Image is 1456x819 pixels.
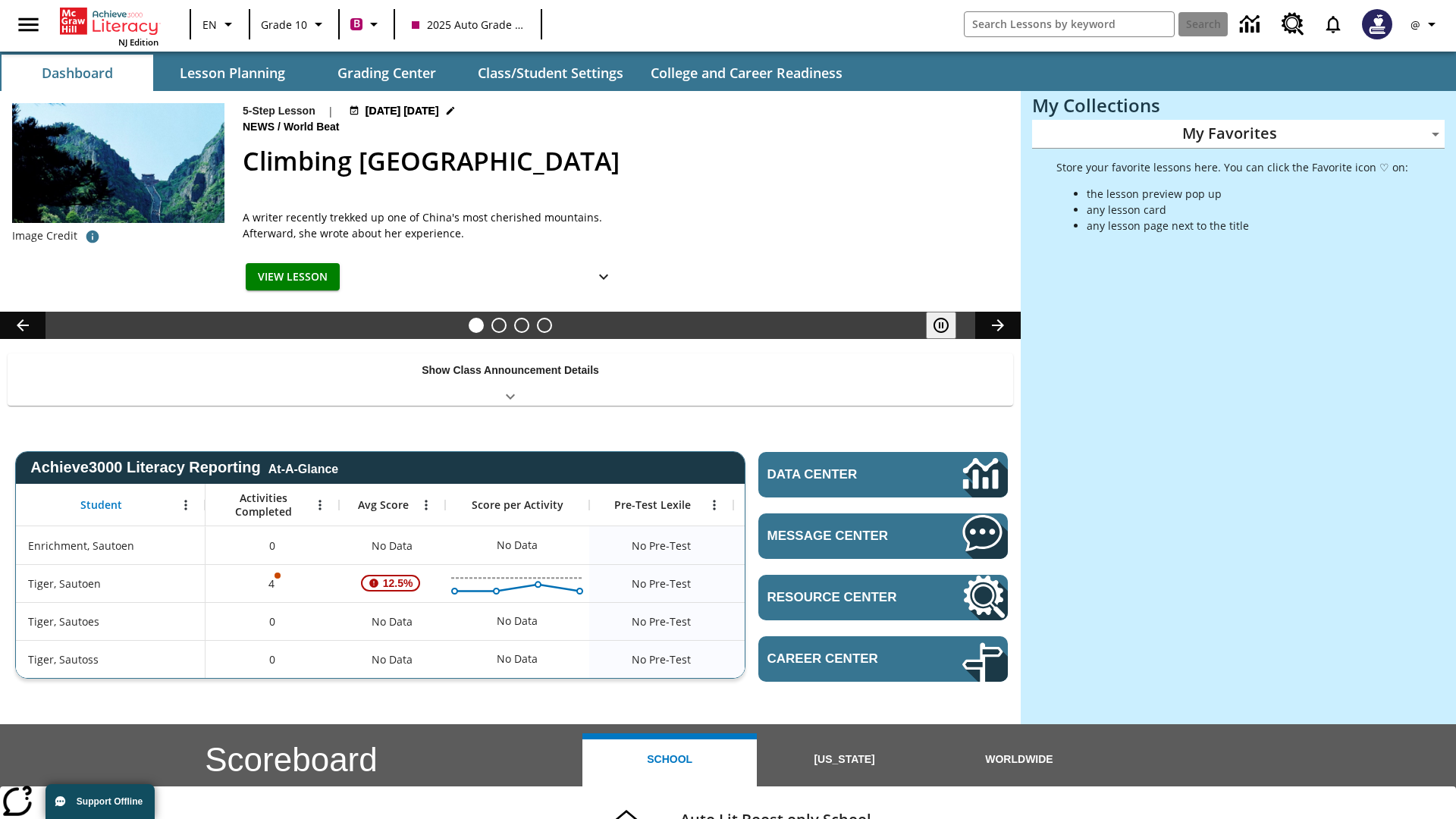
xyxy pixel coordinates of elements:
div: No Data, Tiger, Sautoes [489,606,545,636]
span: Resource Center [767,590,917,605]
img: Avatar [1362,9,1392,39]
button: Support Offline [45,784,155,819]
button: Open Menu [174,494,197,516]
span: B [353,14,360,33]
div: My Favorites [1032,120,1445,149]
li: the lesson preview pop up [1087,186,1408,202]
button: View Lesson [246,263,340,291]
span: NJ Edition [118,36,158,48]
button: School [582,733,757,786]
div: A writer recently trekked up one of China's most cherished mountains. Afterward, she wrote about ... [243,209,622,241]
span: / [278,121,281,133]
a: Message Center [758,513,1008,559]
button: Worldwide [932,733,1106,786]
button: Slide 2 Defining Our Government's Purpose [491,318,507,333]
div: 4, One or more Activity scores may be invalid., Tiger, Sautoen [206,564,339,602]
span: News [243,119,278,136]
p: 5-Step Lesson [243,103,315,119]
button: Profile/Settings [1401,11,1450,38]
a: Resource Center, Will open in new tab [758,575,1008,620]
span: Avg Score [358,498,409,512]
li: any lesson page next to the title [1087,218,1408,234]
span: Support Offline [77,796,143,807]
div: No Data, Tiger, Sautoen [733,564,877,602]
span: Student [80,498,122,512]
button: Slide 1 Climbing Mount Tai [469,318,484,333]
a: Resource Center, Will open in new tab [1272,4,1313,45]
div: No Data, Tiger, Sautoes [339,602,445,640]
div: 0, Tiger, Sautoss [206,640,339,678]
div: Home [60,5,158,48]
p: Show Class Announcement Details [422,362,599,378]
a: Notifications [1313,5,1353,44]
button: Pause [926,312,956,339]
span: No Data [364,530,420,561]
span: | [328,103,334,119]
a: Data Center [758,452,1008,497]
button: Select a new avatar [1353,5,1401,44]
button: Class/Student Settings [466,55,635,91]
span: No Data [364,644,420,675]
a: Data Center [1231,4,1272,45]
span: Message Center [767,529,917,544]
button: College and Career Readiness [639,55,855,91]
button: Slide 3 Pre-release lesson [514,318,529,333]
span: Pre-Test Lexile [614,498,691,512]
div: No Data, Enrichment, Sautoen [733,526,877,564]
span: 12.5% [377,570,419,597]
span: 0 [269,613,275,629]
span: Tiger, Sautoen [28,576,101,591]
span: Tiger, Sautoss [28,651,99,667]
div: No Data, Enrichment, Sautoen [489,530,545,560]
div: 0, Enrichment, Sautoen [206,526,339,564]
button: Lesson carousel, Next [975,312,1021,339]
span: No Pre-Test, Tiger, Sautoen [632,576,691,591]
a: Home [60,6,158,36]
span: No Pre-Test, Tiger, Sautoes [632,613,691,629]
span: World Beat [284,119,343,136]
div: Show Class Announcement Details [8,353,1013,406]
button: Open side menu [6,2,51,47]
span: No Pre-Test, Tiger, Sautoss [632,651,691,667]
input: search field [965,12,1174,36]
button: Credit for photo and all related images: Public Domain/Charlie Fong [77,223,108,250]
div: No Data, Tiger, Sautoss [489,644,545,674]
button: Open Menu [415,494,438,516]
span: Achieve3000 Literacy Reporting [30,459,338,476]
h3: My Collections [1032,95,1445,116]
span: 2025 Auto Grade 10 [412,17,524,33]
a: Career Center [758,636,1008,682]
div: Pause [926,312,971,339]
button: Open Menu [309,494,331,516]
span: Grade 10 [261,17,307,33]
button: Open Menu [703,494,726,516]
p: 4 [267,576,278,591]
span: EN [202,17,217,33]
div: 0, Tiger, Sautoes [206,602,339,640]
button: [US_STATE] [757,733,931,786]
h2: Climbing Mount Tai [243,142,1003,180]
button: Boost Class color is violet red. Change class color [344,11,389,38]
span: Data Center [767,467,911,482]
button: Grading Center [311,55,463,91]
button: Dashboard [2,55,153,91]
p: Store your favorite lessons here. You can click the Favorite icon ♡ on: [1056,159,1408,175]
div: No Data, Tiger, Sautoes [733,602,877,640]
button: Language: EN, Select a language [196,11,244,38]
span: 0 [269,651,275,667]
button: Lesson Planning [156,55,308,91]
img: 6000 stone steps to climb Mount Tai in Chinese countryside [12,103,224,223]
li: any lesson card [1087,202,1408,218]
div: No Data, Tiger, Sautoss [339,640,445,678]
p: Image Credit [12,228,77,243]
div: At-A-Glance [268,460,338,476]
div: No Data, Enrichment, Sautoen [339,526,445,564]
span: [DATE] [DATE] [366,103,439,119]
span: Career Center [767,651,917,667]
span: No Pre-Test, Enrichment, Sautoen [632,538,691,554]
span: 0 [269,538,275,554]
span: No Data [364,606,420,637]
span: Enrichment, Sautoen [28,538,134,554]
span: Activities Completed [213,491,313,519]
